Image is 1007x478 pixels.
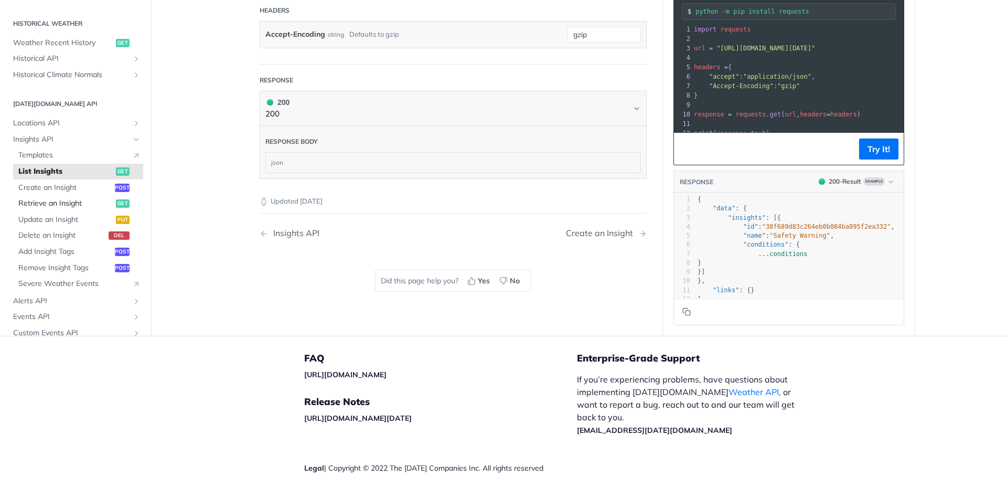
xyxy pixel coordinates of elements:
[679,177,714,187] button: RESPONSE
[674,204,690,213] div: 2
[674,214,690,222] div: 3
[8,293,143,309] a: Alerts APIShow subpages for Alerts API
[698,295,701,303] span: }
[698,259,701,267] span: }
[674,277,690,285] div: 10
[819,178,825,185] span: 200
[304,413,412,423] a: [URL][DOMAIN_NAME][DATE]
[743,241,789,248] span: "conditions"
[132,151,141,160] i: Link
[304,396,577,408] h5: Release Notes
[713,286,740,294] span: "links"
[674,259,690,268] div: 8
[829,177,861,186] div: 200 - Result
[8,35,143,51] a: Weather Recent Historyget
[8,67,143,83] a: Historical Climate NormalsShow subpages for Historical Climate Normals
[674,119,692,129] div: 11
[674,110,692,119] div: 10
[698,223,895,230] span: : ,
[304,463,324,473] a: Legal
[827,111,830,118] span: =
[716,130,747,137] span: response
[304,370,387,379] a: [URL][DOMAIN_NAME]
[674,53,692,62] div: 4
[13,312,130,322] span: Events API
[265,108,290,120] p: 200
[566,228,638,238] div: Create an Insight
[709,45,713,52] span: =
[577,352,822,365] h5: Enterprise-Grade Support
[116,39,130,47] span: get
[698,286,754,294] span: : {}
[695,8,895,15] input: Request instructions
[260,6,290,15] div: Headers
[694,26,716,33] span: import
[698,196,701,203] span: {
[698,241,800,248] span: : {
[132,55,141,63] button: Show subpages for Historical API
[8,309,143,325] a: Events APIShow subpages for Events API
[674,295,690,304] div: 12
[863,177,885,186] span: Example
[694,73,815,80] span: : ,
[304,463,577,473] div: | Copyright © 2022 The [DATE] Companies Inc. All rights reserved
[13,228,143,243] a: Delete an Insightdel
[13,147,143,163] a: TemplatesLink
[800,111,827,118] span: headers
[769,232,830,239] span: "Safety Warning"
[478,275,490,286] span: Yes
[510,275,520,286] span: No
[13,296,130,306] span: Alerts API
[116,167,130,176] span: get
[698,205,747,212] span: : {
[633,104,641,113] svg: Chevron
[13,118,130,129] span: Locations API
[349,27,399,42] div: Defaults to gzip
[674,195,690,204] div: 1
[736,111,766,118] span: requests
[674,25,692,34] div: 1
[18,247,112,257] span: Add Insight Tags
[721,26,751,33] span: requests
[694,111,861,118] span: . ( , )
[260,228,425,238] a: Previous Page: Insights API
[674,129,692,138] div: 12
[674,100,692,110] div: 9
[709,73,740,80] span: "accept"
[769,250,807,258] span: conditions
[813,176,898,187] button: 200200-ResultExample
[328,27,344,42] div: string
[694,130,770,137] span: ( . )
[18,198,113,209] span: Retrieve an Insight
[698,268,705,275] span: }]
[13,70,130,80] span: Historical Climate Normals
[496,273,526,289] button: No
[777,82,800,90] span: "gzip"
[13,134,130,145] span: Insights API
[674,81,692,91] div: 7
[694,92,698,99] span: }
[674,286,690,295] div: 11
[8,51,143,67] a: Historical APIShow subpages for Historical API
[260,218,647,249] nav: Pagination Controls
[13,38,113,48] span: Weather Recent History
[116,199,130,208] span: get
[728,214,766,221] span: "insights"
[743,73,811,80] span: "application/json"
[375,270,531,292] div: Did this page help you?
[758,250,770,258] span: ...
[785,111,796,118] span: url
[132,71,141,79] button: Show subpages for Historical Climate Normals
[8,19,143,28] h2: Historical Weather
[18,166,113,177] span: List Insights
[698,277,705,284] span: },
[464,273,496,289] button: Yes
[266,153,640,173] div: json
[268,228,319,238] div: Insights API
[18,183,112,193] span: Create an Insight
[694,63,721,71] span: headers
[674,72,692,81] div: 6
[566,228,647,238] a: Next Page: Create an Insight
[13,164,143,179] a: List Insightsget
[265,97,290,108] div: 200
